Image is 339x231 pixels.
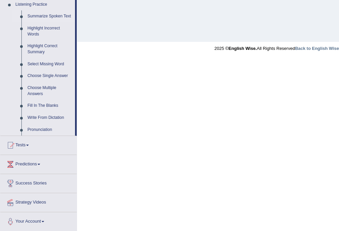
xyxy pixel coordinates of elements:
a: Summarize Spoken Text [24,10,75,22]
a: Choose Single Answer [24,70,75,82]
div: 2025 © All Rights Reserved [214,42,339,52]
a: Success Stories [0,174,77,191]
a: Highlight Incorrect Words [24,22,75,40]
a: Pronunciation [24,124,75,136]
a: Back to English Wise [295,46,339,51]
a: Select Missing Word [24,58,75,70]
a: Predictions [0,155,77,172]
a: Tests [0,136,77,153]
a: Fill In The Blanks [24,100,75,112]
a: Your Account [0,212,77,229]
a: Highlight Correct Summary [24,40,75,58]
strong: English Wise. [228,46,257,51]
a: Choose Multiple Answers [24,82,75,100]
a: Write From Dictation [24,112,75,124]
a: Strategy Videos [0,193,77,210]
